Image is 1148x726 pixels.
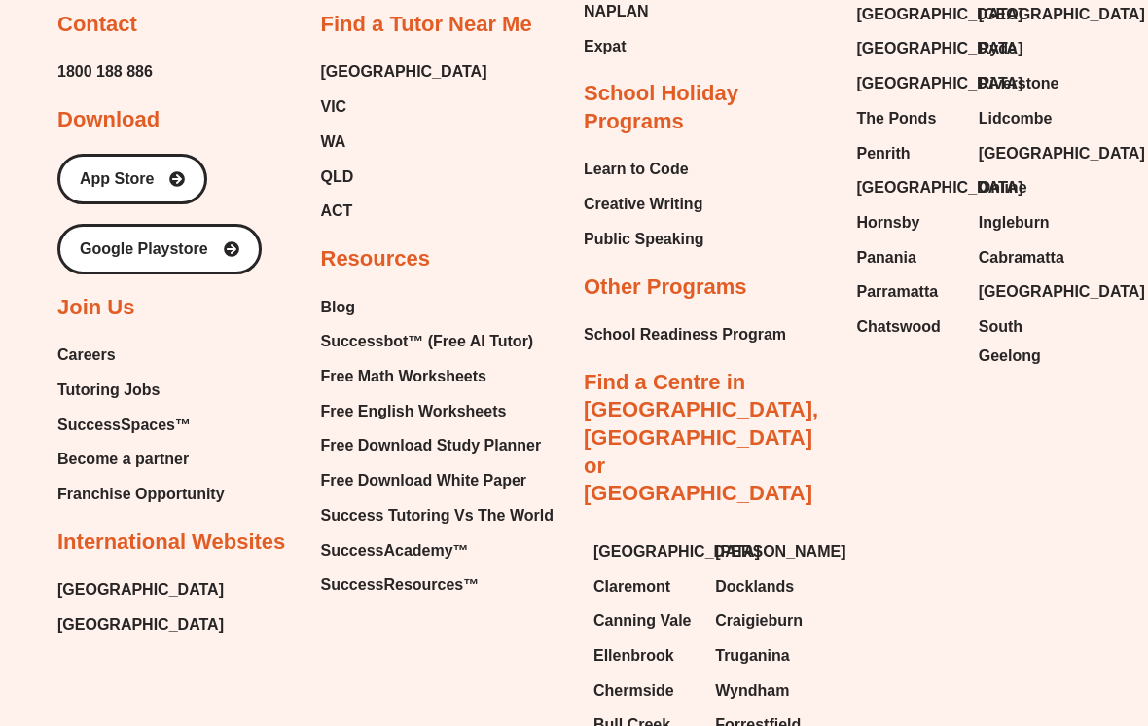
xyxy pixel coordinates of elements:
[979,35,1017,64] span: Ryde
[593,642,696,672] a: Ellenbrook
[321,198,353,227] span: ACT
[857,1,959,30] a: [GEOGRAPHIC_DATA]
[584,321,786,350] a: School Readiness Program
[857,105,937,134] span: The Ponds
[857,70,1023,99] span: [GEOGRAPHIC_DATA]
[715,538,817,567] a: [PERSON_NAME]
[321,328,554,357] a: Successbot™ (Free AI Tutor)
[57,225,262,275] a: Google Playstore
[979,209,1081,238] a: Ingleburn
[715,538,845,567] span: [PERSON_NAME]
[584,191,704,220] a: Creative Writing
[321,294,554,323] a: Blog
[857,174,959,203] a: [GEOGRAPHIC_DATA]
[593,607,696,636] a: Canning Vale
[593,642,674,672] span: Ellenbrook
[857,35,1023,64] span: [GEOGRAPHIC_DATA]
[321,502,554,531] a: Success Tutoring Vs The World
[321,467,554,496] a: Free Download White Paper
[593,677,696,707] a: Chermside
[584,226,704,255] a: Public Speaking
[57,155,207,205] a: App Store
[57,576,224,605] a: [GEOGRAPHIC_DATA]
[857,209,920,238] span: Hornsby
[57,107,160,135] h2: Download
[857,140,959,169] a: Penrith
[593,573,696,602] a: Claremont
[57,412,191,441] span: SuccessSpaces™
[857,244,916,273] span: Panania
[593,677,674,707] span: Chermside
[857,244,959,273] a: Panania
[979,244,1081,273] a: Cabramatta
[321,58,487,88] a: [GEOGRAPHIC_DATA]
[979,70,1081,99] a: Riverstone
[593,607,691,636] span: Canning Vale
[57,295,134,323] h2: Join Us
[979,209,1050,238] span: Ingleburn
[321,163,354,193] span: QLD
[979,313,1081,371] a: South Geelong
[321,246,431,274] h2: Resources
[57,342,225,371] a: Careers
[57,529,285,558] h2: International Websites
[584,156,704,185] a: Learn to Code
[80,172,154,188] span: App Store
[584,191,702,220] span: Creative Writing
[593,573,670,602] span: Claremont
[857,313,959,343] a: Chatswood
[57,611,224,640] span: [GEOGRAPHIC_DATA]
[979,174,1081,203] a: Online
[321,93,347,123] span: VIC
[57,377,225,406] a: Tutoring Jobs
[979,35,1081,64] a: Ryde
[857,140,911,169] span: Penrith
[321,467,527,496] span: Free Download White Paper
[80,242,208,258] span: Google Playstore
[979,174,1027,203] span: Online
[321,398,554,427] a: Free English Worksheets
[593,538,760,567] span: [GEOGRAPHIC_DATA]
[584,274,747,303] h2: Other Programs
[57,377,160,406] span: Tutoring Jobs
[857,313,941,343] span: Chatswood
[321,163,487,193] a: QLD
[715,677,789,707] span: Wyndham
[979,278,1081,308] a: [GEOGRAPHIC_DATA]
[979,105,1081,134] a: Lidcombe
[57,446,189,475] span: Become a partner
[857,278,959,308] a: Parramatta
[979,244,1064,273] span: Cabramatta
[979,105,1053,134] span: Lidcombe
[715,573,817,602] a: Docklands
[57,342,116,371] span: Careers
[857,70,959,99] a: [GEOGRAPHIC_DATA]
[57,412,225,441] a: SuccessSpaces™
[57,446,225,475] a: Become a partner
[715,607,803,636] span: Craigieburn
[321,294,356,323] span: Blog
[321,571,554,600] a: SuccessResources™
[321,128,346,158] span: WA
[584,33,627,62] span: Expat
[57,58,153,88] a: 1800 188 886
[979,140,1145,169] span: [GEOGRAPHIC_DATA]
[584,371,818,506] a: Find a Centre in [GEOGRAPHIC_DATA], [GEOGRAPHIC_DATA] or [GEOGRAPHIC_DATA]
[857,278,939,308] span: Parramatta
[321,363,486,392] span: Free Math Worksheets
[321,537,554,566] a: SuccessAcademy™
[593,538,696,567] a: [GEOGRAPHIC_DATA]
[979,70,1059,99] span: Riverstone
[814,506,1148,726] div: Chat Widget
[321,12,532,40] h2: Find a Tutor Near Me
[584,33,677,62] a: Expat
[857,105,959,134] a: The Ponds
[584,156,689,185] span: Learn to Code
[857,209,959,238] a: Hornsby
[715,607,817,636] a: Craigieburn
[321,93,487,123] a: VIC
